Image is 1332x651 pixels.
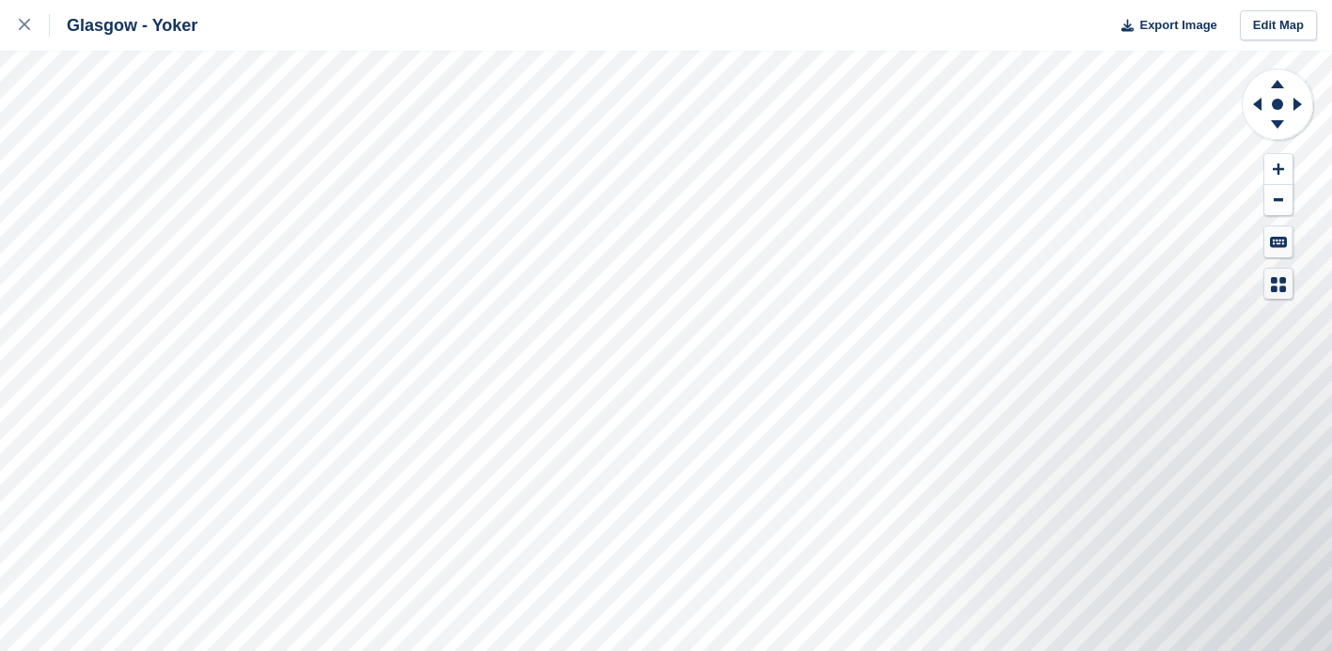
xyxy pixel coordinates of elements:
button: Keyboard Shortcuts [1264,226,1293,257]
a: Edit Map [1240,10,1317,41]
div: Glasgow - Yoker [50,14,197,37]
button: Zoom Out [1264,185,1293,216]
button: Export Image [1110,10,1217,41]
button: Zoom In [1264,154,1293,185]
button: Map Legend [1264,269,1293,300]
span: Export Image [1139,16,1216,35]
